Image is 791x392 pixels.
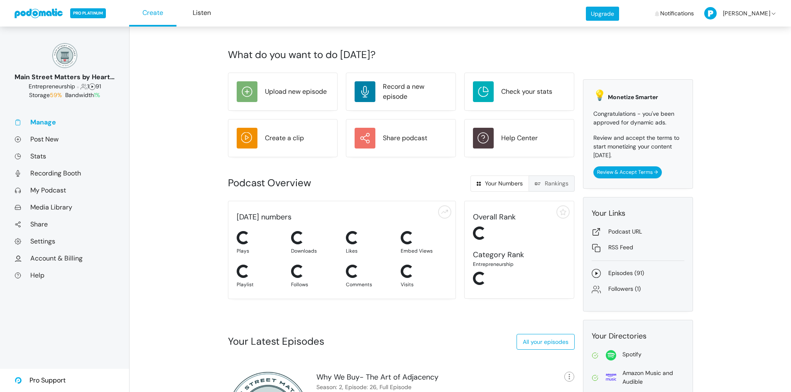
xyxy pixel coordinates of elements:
a: Record a new episode [355,81,447,102]
a: RSS Feed [592,243,684,252]
div: Entrepreneurship [473,261,566,268]
a: Post New [15,135,115,144]
span: 1% [94,91,100,99]
div: Category Rank [473,249,566,261]
p: Congratulations - you've been approved for dynamic ads. [593,110,683,127]
div: Why We Buy- The Art of Adjacency [316,372,438,383]
div: Main Street Matters by Heart on [GEOGRAPHIC_DATA] [15,72,115,82]
div: Spotify [622,350,642,359]
span: Bandwidth [65,91,100,99]
a: Share podcast [355,128,447,149]
span: Review & Accept Terms [597,169,653,175]
a: Upload new episode [237,81,329,102]
img: 150x150_17130234.png [52,43,77,68]
span: Episodes [89,83,96,90]
a: Podcast URL [592,227,684,236]
span: Monetize Smarter [608,93,658,102]
p: Review and accept the terms to start monetizing your content [DATE]. [593,134,683,160]
div: Share podcast [383,133,427,143]
div: Embed Views [401,247,447,255]
img: amazon-69639c57110a651e716f65801135d36e6b1b779905beb0b1c95e1d99d62ebab9.svg [606,372,616,382]
a: Help Center [473,128,566,149]
a: Followers (1) [592,285,684,294]
img: spotify-814d7a4412f2fa8a87278c8d4c03771221523d6a641bdc26ea993aaf80ac4ffe.svg [606,350,616,360]
div: 1 91 [15,82,115,91]
div: Record a new episode [383,82,447,102]
a: Your Numbers [470,175,529,192]
a: Review & Accept Terms [593,166,662,178]
div: Podcast Overview [228,175,397,190]
a: Rankings [529,175,575,192]
div: Follows [291,281,338,288]
div: Comments [346,281,392,288]
a: Create a clip [237,128,329,149]
div: Downloads [291,247,338,255]
a: Account & Billing [15,254,115,263]
div: Your Links [592,208,684,219]
div: Your Directories [592,331,684,342]
span: PRO PLATINUM [70,8,106,18]
div: Overall Rank [473,212,566,223]
img: P-50-ab8a3cff1f42e3edaa744736fdbd136011fc75d0d07c0e6946c3d5a70d29199b.png [704,7,717,19]
a: Media Library [15,203,115,212]
span: 💡 [592,88,608,102]
a: Spotify [592,350,684,360]
span: Notifications [660,1,694,26]
a: [PERSON_NAME] [704,1,777,26]
div: Your Latest Episodes [228,334,324,349]
a: Pro Support [15,369,66,392]
div: Upload new episode [265,87,327,97]
div: Likes [346,247,392,255]
span: 59% [50,91,62,99]
div: What do you want to do [DATE]? [228,47,693,62]
a: Share [15,220,115,229]
a: Check your stats [473,81,566,102]
div: Playlist [237,281,283,288]
div: Check your stats [501,87,552,97]
a: Help [15,271,115,280]
div: Visits [401,281,447,288]
a: Listen [178,0,225,27]
a: All your episodes [517,334,575,350]
div: Season: 2, Episode: 26, Full Episode [316,383,411,392]
span: → [654,169,658,175]
a: Create [129,0,176,27]
a: Recording Booth [15,169,115,178]
a: Manage [15,118,115,127]
a: Amazon Music and Audible [592,369,684,386]
div: [DATE] numbers [233,212,452,223]
span: Storage [29,91,64,99]
div: Plays [237,247,283,255]
div: Create a clip [265,133,304,143]
a: Episodes (91) [592,269,684,278]
a: Upgrade [586,7,619,21]
a: My Podcast [15,186,115,195]
span: [PERSON_NAME] [723,1,770,26]
div: Amazon Music and Audible [622,369,684,386]
span: Business: Entrepreneurship [29,83,75,90]
span: Followers [81,83,87,90]
div: Help Center [501,133,538,143]
a: Stats [15,152,115,161]
a: Settings [15,237,115,246]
